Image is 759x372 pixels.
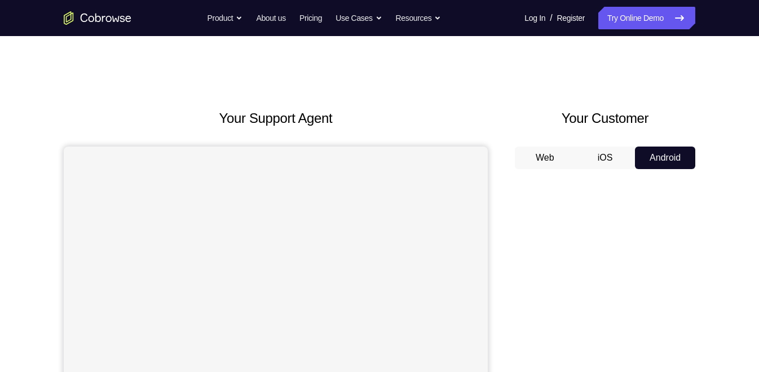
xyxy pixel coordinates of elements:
a: About us [256,7,285,29]
a: Go to the home page [64,11,131,25]
a: Log In [524,7,545,29]
a: Pricing [299,7,322,29]
button: Android [635,147,695,169]
a: Register [557,7,585,29]
button: Web [515,147,575,169]
button: Use Cases [336,7,382,29]
h2: Your Customer [515,108,695,129]
span: / [550,11,552,25]
button: iOS [575,147,636,169]
button: Resources [396,7,442,29]
button: Product [208,7,243,29]
a: Try Online Demo [598,7,695,29]
h2: Your Support Agent [64,108,488,129]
